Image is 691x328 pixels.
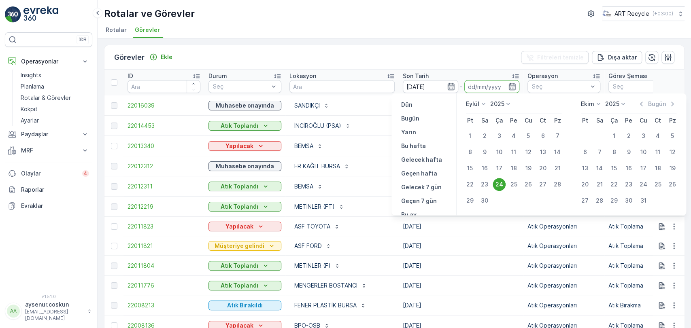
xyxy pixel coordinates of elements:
[578,178,591,191] div: 20
[536,146,549,159] div: 13
[21,57,76,66] p: Operasyonlar
[111,243,117,249] div: Toggle Row Selected
[225,142,253,150] p: Yapılacak
[398,155,445,165] button: Gelecek hafta
[622,194,635,207] div: 30
[289,140,328,152] button: BEMSA
[507,162,520,175] div: 18
[208,222,281,231] button: Yapılacak
[114,52,145,63] p: Görevler
[401,142,426,150] p: Bu hafta
[478,178,491,191] div: 23
[21,71,41,79] p: Insights
[5,294,92,299] span: v 1.51.0
[401,183,442,191] p: Gelecek 7 gün
[294,222,330,231] p: ASF TOYOTA
[401,101,412,109] p: Dün
[522,146,535,159] div: 12
[403,72,429,80] p: Son Tarih
[208,72,227,80] p: Durum
[399,276,523,295] td: [DATE]
[490,100,504,108] p: 2025
[135,26,160,34] span: Görevler
[464,80,520,93] input: dd/mm/yyyy
[521,51,589,64] button: Filtreleri temizle
[111,163,117,169] div: Toggle Row Selected
[578,113,592,128] th: Pazartesi
[401,156,442,164] p: Gelecek hafta
[401,128,416,136] p: Yarın
[527,222,600,231] p: Atık Operasyonları
[608,178,621,191] div: 22
[399,217,523,236] td: [DATE]
[128,281,200,290] a: 22011776
[578,162,591,175] div: 13
[215,242,264,250] p: Müşteriye gelindi
[608,222,681,231] p: Atık Toplama
[225,222,253,231] p: Yapılacak
[398,127,419,137] button: Yarın
[608,72,648,80] p: Görev Şeması
[5,300,92,322] button: AAaysenur.coskun[EMAIL_ADDRESS][DOMAIN_NAME]
[111,102,117,109] div: Toggle Row Selected
[289,72,316,80] p: Lokasyon
[608,53,637,61] p: Dışa aktar
[221,262,258,270] p: Atık Toplandı
[294,203,335,211] p: METİNLER (FT)
[608,129,621,142] div: 1
[507,146,520,159] div: 11
[21,186,89,194] p: Raporlar
[208,281,281,290] button: Atık Toplandı
[398,210,420,220] button: Bu ay
[208,121,281,131] button: Atık Toplandı
[294,242,322,250] p: ASF FORD
[613,83,669,91] p: Seç
[608,194,621,207] div: 29
[111,302,117,309] div: Toggle Row Selected
[128,242,200,250] a: 22011821
[653,11,673,17] p: ( +03:00 )
[111,223,117,230] div: Toggle Row Selected
[294,281,357,290] p: MENGERLER BOSTANCI
[208,161,281,171] button: Muhasebe onayında
[7,305,20,317] div: AA
[128,102,200,110] a: 22016039
[536,162,549,175] div: 20
[493,129,506,142] div: 3
[551,178,564,191] div: 28
[25,300,83,309] p: aysenur.coskun
[506,113,521,128] th: Perşembe
[21,130,76,138] p: Paydaşlar
[592,51,642,64] button: Dışa aktar
[492,113,506,128] th: Çarşamba
[84,170,87,177] p: 4
[478,129,491,142] div: 2
[128,301,200,309] span: 22008213
[128,162,200,170] span: 22012312
[398,141,429,151] button: Bu hafta
[128,203,200,211] a: 22012219
[21,94,71,102] p: Rotalar & Görevler
[527,72,558,80] p: Operasyon
[478,194,491,207] div: 30
[637,146,650,159] div: 10
[636,113,651,128] th: Cuma
[111,123,117,129] div: Toggle Row Selected
[5,182,92,198] a: Raporlar
[21,105,38,113] p: Kokpit
[608,242,681,250] p: Atık Toplama
[477,113,492,128] th: Salı
[493,178,506,191] div: 24
[294,102,320,110] p: SANDIKÇI
[17,92,92,104] a: Rotalar & Görevler
[289,180,328,193] button: BEMSA
[294,301,357,309] p: FENER PLASTİK BURSA
[666,129,679,142] div: 5
[289,99,334,112] button: SANDIKÇI
[17,70,92,81] a: Insights
[294,142,313,150] p: BEMSA
[111,203,117,210] div: Toggle Row Selected
[208,202,281,212] button: Atık Toplandı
